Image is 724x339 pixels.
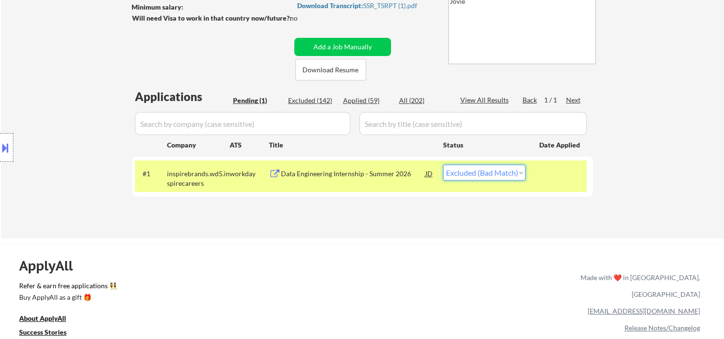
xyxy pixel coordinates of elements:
[132,14,291,22] strong: Will need Visa to work in that country now/future?:
[230,169,269,179] div: workday
[288,96,336,105] div: Excluded (142)
[297,2,430,9] div: SSR_TSRPT (1).pdf
[135,91,230,102] div: Applications
[167,140,230,150] div: Company
[132,3,183,11] strong: Minimum salary:
[343,96,391,105] div: Applied (59)
[588,307,700,315] a: [EMAIL_ADDRESS][DOMAIN_NAME]
[297,1,363,10] strong: Download Transcript:
[269,140,434,150] div: Title
[424,165,434,182] div: JD
[19,282,380,293] a: Refer & earn free applications 👯‍♀️
[135,112,350,135] input: Search by company (case sensitive)
[539,140,581,150] div: Date Applied
[233,96,281,105] div: Pending (1)
[399,96,447,105] div: All (202)
[167,169,230,188] div: inspirebrands.wd5.inspirecareers
[19,314,66,322] u: About ApplyAll
[294,38,391,56] button: Add a Job Manually
[19,293,115,305] a: Buy ApplyAll as a gift 🎁
[281,169,425,179] div: Data Engineering Internship - Summer 2026
[577,269,700,303] div: Made with ❤️ in [GEOGRAPHIC_DATA], [GEOGRAPHIC_DATA]
[19,328,67,336] u: Success Stories
[624,324,700,332] a: Release Notes/Changelog
[297,2,430,11] a: Download Transcript:SSR_TSRPT (1).pdf
[19,258,84,274] div: ApplyAll
[523,95,538,105] div: Back
[295,59,366,80] button: Download Resume
[19,294,115,301] div: Buy ApplyAll as a gift 🎁
[290,13,317,23] div: no
[359,112,587,135] input: Search by title (case sensitive)
[460,95,512,105] div: View All Results
[19,314,79,326] a: About ApplyAll
[443,136,525,153] div: Status
[544,95,566,105] div: 1 / 1
[230,140,269,150] div: ATS
[566,95,581,105] div: Next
